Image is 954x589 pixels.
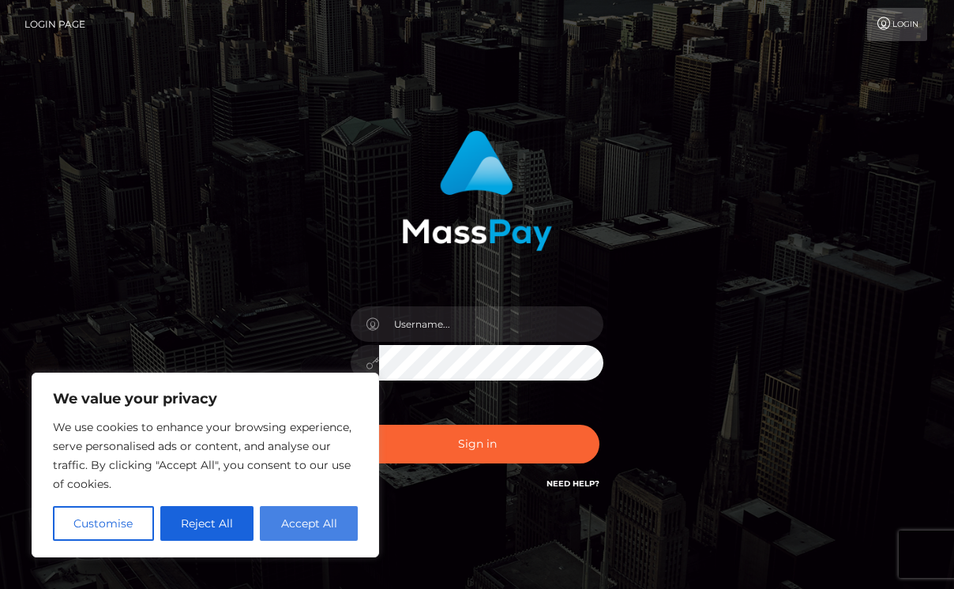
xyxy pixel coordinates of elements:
p: We use cookies to enhance your browsing experience, serve personalised ads or content, and analys... [53,418,358,493]
a: Login Page [24,8,85,41]
button: Customise [53,506,154,541]
input: Username... [379,306,603,342]
button: Reject All [160,506,254,541]
p: We value your privacy [53,389,358,408]
div: We value your privacy [32,373,379,557]
a: Need Help? [546,478,599,489]
button: Sign in [355,425,599,463]
img: MassPay Login [402,130,552,251]
button: Accept All [260,506,358,541]
a: Login [867,8,927,41]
